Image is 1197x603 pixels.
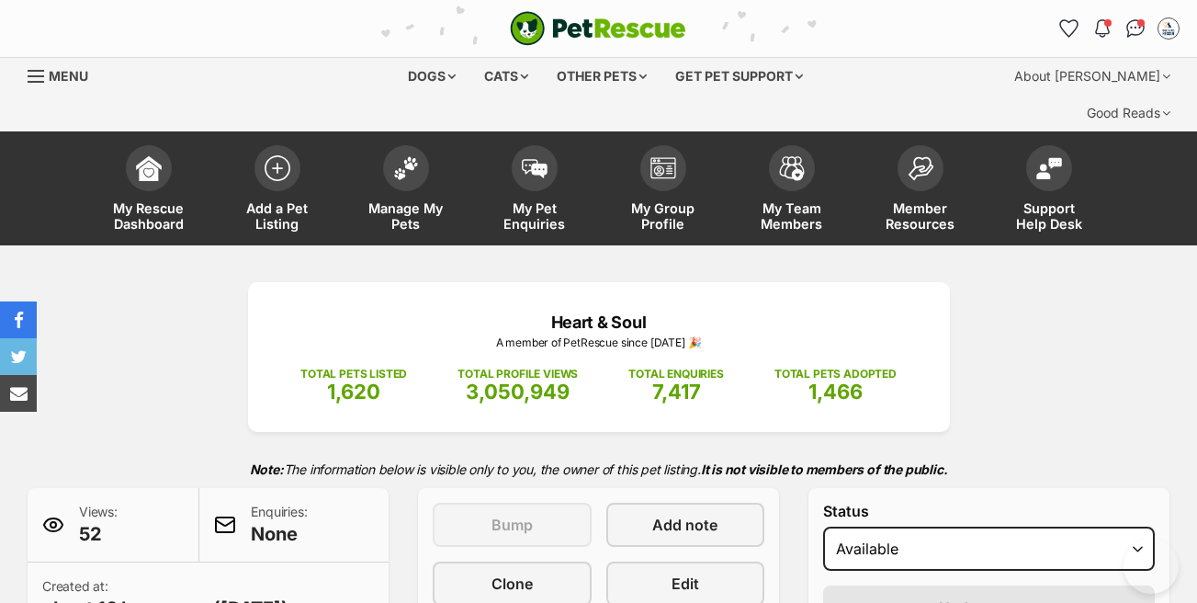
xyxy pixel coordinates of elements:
[510,11,686,46] a: PetRescue
[1055,14,1084,43] a: Favourites
[1121,14,1150,43] a: Conversations
[491,514,533,536] span: Bump
[466,380,570,404] span: 3,050,949
[365,200,447,232] span: Manage My Pets
[1126,19,1146,38] img: chat-41dd97257d64d25036548639549fe6c8038ab92f7586957e7f3b1b290dea8141.svg
[606,503,765,547] a: Add note
[276,310,922,335] p: Heart & Soul
[510,11,686,46] img: logo-cat-932fe2b9b8326f06289b0f2fb663e598f794de774fb13d1741a6617ecf9a85b4.svg
[628,366,723,382] p: TOTAL ENQUIRIES
[457,366,578,382] p: TOTAL PROFILE VIEWS
[28,450,1169,488] p: The information below is visible only to you, the owner of this pet listing.
[251,521,307,547] span: None
[1036,157,1062,179] img: help-desk-icon-fdf02630f3aa405de69fd3d07c3f3aa587a6932b1a1747fa1d2bba05be0121f9.svg
[342,136,470,245] a: Manage My Pets
[213,136,342,245] a: Add a Pet Listing
[1001,58,1183,95] div: About [PERSON_NAME]
[79,503,118,547] p: Views:
[1124,539,1179,594] iframe: Help Scout Beacon - Open
[276,335,922,351] p: A member of PetRescue since [DATE] 🎉
[265,155,290,181] img: add-pet-listing-icon-0afa8454b4691262ce3f59096e99ab1cd57d4a30225e0717b998d2c9b9846f56.svg
[1055,14,1183,43] ul: Account quick links
[493,200,576,232] span: My Pet Enquiries
[672,573,699,595] span: Edit
[599,136,728,245] a: My Group Profile
[107,200,190,232] span: My Rescue Dashboard
[433,503,592,547] button: Bump
[28,58,101,91] a: Menu
[1074,95,1183,131] div: Good Reads
[779,156,805,180] img: team-members-icon-5396bd8760b3fe7c0b43da4ab00e1e3bb1a5d9ba89233759b79545d2d3fc5d0d.svg
[470,136,599,245] a: My Pet Enquiries
[650,157,676,179] img: group-profile-icon-3fa3cf56718a62981997c0bc7e787c4b2cf8bcc04b72c1350f741eb67cf2f40e.svg
[522,159,548,179] img: pet-enquiries-icon-7e3ad2cf08bfb03b45e93fb7055b45f3efa6380592205ae92323e6603595dc1f.svg
[544,58,660,95] div: Other pets
[1154,14,1183,43] button: My account
[395,58,469,95] div: Dogs
[251,503,307,547] p: Enquiries:
[908,156,933,181] img: member-resources-icon-8e73f808a243e03378d46382f2149f9095a855e16c252ad45f914b54edf8863c.svg
[856,136,985,245] a: Member Resources
[728,136,856,245] a: My Team Members
[652,514,717,536] span: Add note
[879,200,962,232] span: Member Resources
[985,136,1113,245] a: Support Help Desk
[662,58,816,95] div: Get pet support
[1095,19,1110,38] img: notifications-46538b983faf8c2785f20acdc204bb7945ddae34d4c08c2a6579f10ce5e182be.svg
[300,366,407,382] p: TOTAL PETS LISTED
[1088,14,1117,43] button: Notifications
[327,380,380,404] span: 1,620
[823,503,1155,519] label: Status
[85,136,213,245] a: My Rescue Dashboard
[250,461,284,477] strong: Note:
[652,380,701,404] span: 7,417
[79,521,118,547] span: 52
[49,68,88,84] span: Menu
[751,200,833,232] span: My Team Members
[491,573,533,595] span: Clone
[393,156,419,180] img: manage-my-pets-icon-02211641906a0b7f246fdf0571729dbe1e7629f14944591b6c1af311fb30b64b.svg
[701,461,948,477] strong: It is not visible to members of the public.
[622,200,705,232] span: My Group Profile
[471,58,541,95] div: Cats
[236,200,319,232] span: Add a Pet Listing
[774,366,897,382] p: TOTAL PETS ADOPTED
[808,380,863,404] span: 1,466
[1159,19,1178,38] img: Megan Ostwald profile pic
[1008,200,1090,232] span: Support Help Desk
[136,155,162,181] img: dashboard-icon-eb2f2d2d3e046f16d808141f083e7271f6b2e854fb5c12c21221c1fb7104beca.svg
